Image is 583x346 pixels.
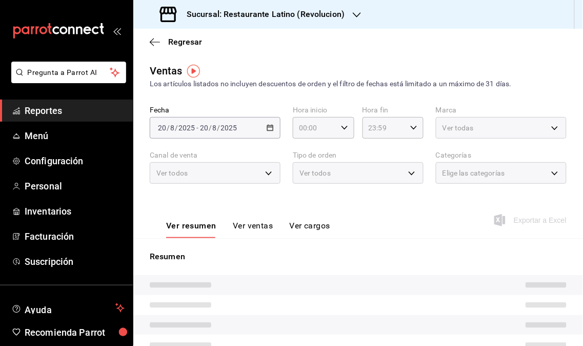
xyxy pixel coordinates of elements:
label: Categorías [436,152,567,159]
img: Tooltip marker [187,65,200,78]
span: / [167,124,170,132]
span: / [217,124,220,132]
span: Inventarios [25,204,125,218]
span: - [196,124,198,132]
a: Pregunta a Parrot AI [7,74,126,85]
div: navigation tabs [166,221,330,238]
h3: Sucursal: Restaurante Latino (Revolucion) [178,8,345,21]
button: Pregunta a Parrot AI [11,62,126,83]
span: Pregunta a Parrot AI [28,67,110,78]
label: Fecha [150,107,280,114]
button: Regresar [150,37,202,47]
input: -- [212,124,217,132]
span: Suscripción [25,255,125,268]
span: Elige las categorías [443,168,505,178]
div: Los artículos listados no incluyen descuentos de orden y el filtro de fechas está limitado a un m... [150,79,567,89]
span: Regresar [168,37,202,47]
button: Ver cargos [290,221,331,238]
button: Ver ventas [233,221,273,238]
span: Recomienda Parrot [25,325,125,339]
label: Marca [436,107,567,114]
span: / [175,124,178,132]
label: Hora inicio [293,107,354,114]
span: / [209,124,212,132]
input: ---- [220,124,238,132]
label: Canal de venta [150,152,280,159]
span: Configuración [25,154,125,168]
button: Ver resumen [166,221,216,238]
span: Ver todos [299,168,331,178]
p: Resumen [150,251,567,263]
span: Ayuda [25,302,111,314]
span: Menú [25,129,125,143]
input: -- [157,124,167,132]
div: Ventas [150,63,183,79]
span: Reportes [25,104,125,118]
span: Facturación [25,229,125,243]
span: Ver todas [443,123,474,133]
span: Ver todos [156,168,188,178]
label: Hora fin [363,107,424,114]
input: -- [199,124,209,132]
input: -- [170,124,175,132]
label: Tipo de orden [293,152,424,159]
button: open_drawer_menu [113,27,121,35]
span: Personal [25,179,125,193]
input: ---- [178,124,195,132]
